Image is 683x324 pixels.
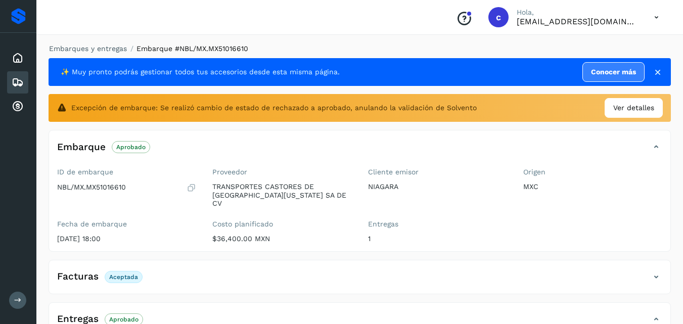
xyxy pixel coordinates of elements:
p: Aprobado [116,144,146,151]
label: Cliente emisor [368,168,507,176]
p: NBL/MX.MX51016610 [57,183,126,192]
div: EmbarqueAprobado [49,138,670,164]
label: Fecha de embarque [57,220,196,228]
h4: Facturas [57,271,99,283]
p: Aceptada [109,273,138,281]
label: Costo planificado [212,220,351,228]
p: cuentasespeciales8_met@castores.com.mx [517,17,638,26]
p: Aprobado [109,316,139,323]
p: $36,400.00 MXN [212,235,351,243]
p: 1 [368,235,507,243]
label: Entregas [368,220,507,228]
p: Hola, [517,8,638,17]
label: ID de embarque [57,168,196,176]
span: ✨ Muy pronto podrás gestionar todos tus accesorios desde esta misma página. [61,67,340,77]
a: Conocer más [582,62,645,82]
p: NIAGARA [368,182,507,191]
div: Cuentas por cobrar [7,96,28,118]
span: Ver detalles [613,103,654,113]
nav: breadcrumb [49,43,671,54]
h4: Embarque [57,142,106,153]
p: TRANSPORTES CASTORES DE [GEOGRAPHIC_DATA][US_STATE] SA DE CV [212,182,351,208]
a: Embarques y entregas [49,44,127,53]
p: [DATE] 18:00 [57,235,196,243]
label: Proveedor [212,168,351,176]
p: MXC [523,182,662,191]
label: Origen [523,168,662,176]
div: FacturasAceptada [49,268,670,294]
span: Embarque #NBL/MX.MX51016610 [136,44,248,53]
div: Inicio [7,47,28,69]
div: Embarques [7,71,28,94]
span: Excepción de embarque: Se realizó cambio de estado de rechazado a aprobado, anulando la validació... [71,103,477,113]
